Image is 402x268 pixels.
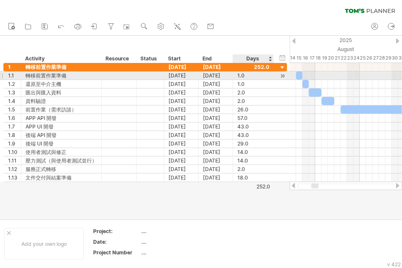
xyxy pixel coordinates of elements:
[8,105,21,114] div: 1.5
[93,238,140,245] div: Date:
[385,54,392,63] div: Friday, 29 August 2025
[8,114,21,122] div: 1.6
[140,54,159,63] div: Status
[164,97,199,105] div: [DATE]
[164,165,199,173] div: [DATE]
[328,54,334,63] div: Wednesday, 20 August 2025
[26,71,97,80] div: 轉移前置作業準備
[347,54,354,63] div: Saturday, 23 August 2025
[164,63,199,71] div: [DATE]
[234,183,270,190] div: 252.0
[199,123,233,131] div: [DATE]
[26,174,97,182] div: 文件交付與結案準備
[164,157,199,165] div: [DATE]
[237,80,269,88] div: 1.0
[93,228,140,235] div: Project:
[8,140,21,148] div: 1.9
[164,140,199,148] div: [DATE]
[199,114,233,122] div: [DATE]
[8,131,21,139] div: 1.8
[8,123,21,131] div: 1.7
[26,165,97,173] div: 服務正式轉移
[164,131,199,139] div: [DATE]
[26,123,97,131] div: APP UI 開發
[8,174,21,182] div: 1.13
[379,54,385,63] div: Thursday, 28 August 2025
[302,54,309,63] div: Saturday, 16 August 2025
[309,54,315,63] div: Sunday, 17 August 2025
[26,80,97,88] div: 還原至中介主機
[8,157,21,165] div: 1.11
[237,140,269,148] div: 29.0
[26,105,97,114] div: 前置作業（需求訪談）
[296,54,302,63] div: Friday, 15 August 2025
[199,80,233,88] div: [DATE]
[164,88,199,97] div: [DATE]
[237,88,269,97] div: 2.0
[315,54,322,63] div: Monday, 18 August 2025
[8,80,21,88] div: 1.2
[237,114,269,122] div: 57.0
[164,123,199,131] div: [DATE]
[237,105,269,114] div: 26.0
[4,228,84,260] div: Add your own logo
[199,105,233,114] div: [DATE]
[26,157,97,165] div: 壓力測試（與使用者測試並行）
[387,261,401,268] div: v 422
[8,71,21,80] div: 1.1
[199,97,233,105] div: [DATE]
[164,114,199,122] div: [DATE]
[354,54,360,63] div: Sunday, 24 August 2025
[25,54,97,63] div: Activity
[202,54,228,63] div: End
[237,131,269,139] div: 43.0
[142,249,213,256] div: ....
[8,97,21,105] div: 1.4
[199,174,233,182] div: [DATE]
[199,88,233,97] div: [DATE]
[26,88,97,97] div: 匯出與匯入資料
[26,97,97,105] div: 資料驗證
[341,54,347,63] div: Friday, 22 August 2025
[142,238,213,245] div: ....
[199,157,233,165] div: [DATE]
[26,140,97,148] div: 後端 UI 開發
[26,131,97,139] div: 後端 API 開發
[26,63,97,71] div: 轉移前置作業準備
[105,54,131,63] div: Resource
[237,97,269,105] div: 2.0
[164,174,199,182] div: [DATE]
[199,165,233,173] div: [DATE]
[237,157,269,165] div: 14.0
[199,63,233,71] div: [DATE]
[8,165,21,173] div: 1.12
[199,140,233,148] div: [DATE]
[164,148,199,156] div: [DATE]
[26,148,97,156] div: 使用者測試與修正
[8,148,21,156] div: 1.10
[237,148,269,156] div: 14.0
[373,54,379,63] div: Wednesday, 27 August 2025
[8,88,21,97] div: 1.3
[334,54,341,63] div: Thursday, 21 August 2025
[392,54,398,63] div: Saturday, 30 August 2025
[322,54,328,63] div: Tuesday, 19 August 2025
[233,54,273,63] div: Days
[360,54,366,63] div: Monday, 25 August 2025
[237,174,269,182] div: 18.0
[290,54,296,63] div: Thursday, 14 August 2025
[164,71,199,80] div: [DATE]
[199,131,233,139] div: [DATE]
[237,165,269,173] div: 2.0
[164,80,199,88] div: [DATE]
[366,54,373,63] div: Tuesday, 26 August 2025
[8,63,21,71] div: 1
[199,148,233,156] div: [DATE]
[199,71,233,80] div: [DATE]
[237,123,269,131] div: 43.0
[142,228,213,235] div: ....
[164,105,199,114] div: [DATE]
[237,71,269,80] div: 1.0
[26,114,97,122] div: APP API 開發
[168,54,194,63] div: Start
